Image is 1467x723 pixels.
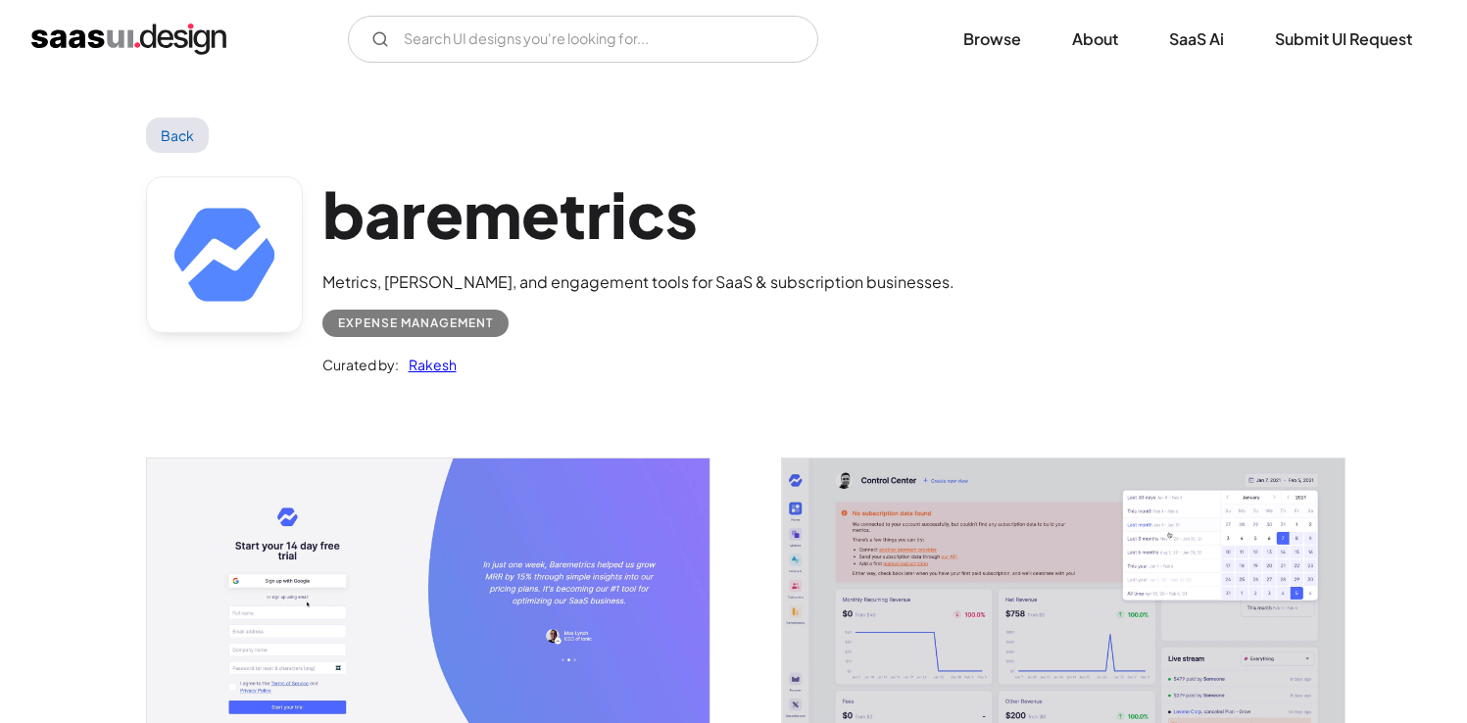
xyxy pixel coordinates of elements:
[1049,18,1142,61] a: About
[146,118,210,153] a: Back
[322,353,399,376] div: Curated by:
[1146,18,1247,61] a: SaaS Ai
[348,16,818,63] input: Search UI designs you're looking for...
[940,18,1045,61] a: Browse
[322,176,954,252] h1: baremetrics
[338,312,493,335] div: Expense Management
[31,24,226,55] a: home
[1251,18,1436,61] a: Submit UI Request
[399,353,457,376] a: Rakesh
[322,270,954,294] div: Metrics, [PERSON_NAME], and engagement tools for SaaS & subscription businesses.
[348,16,818,63] form: Email Form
